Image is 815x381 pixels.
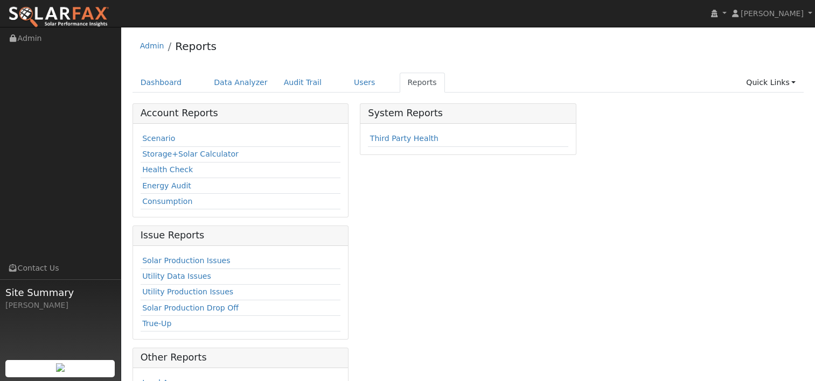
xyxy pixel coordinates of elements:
a: Health Check [142,165,193,174]
a: Dashboard [133,73,190,93]
h5: Account Reports [141,108,340,119]
a: Data Analyzer [206,73,276,93]
a: Admin [140,41,164,50]
h5: System Reports [368,108,568,119]
h5: Other Reports [141,352,340,363]
a: Solar Production Issues [142,256,230,265]
h5: Issue Reports [141,230,340,241]
a: Energy Audit [142,181,191,190]
a: Quick Links [738,73,804,93]
a: True-Up [142,319,171,328]
div: [PERSON_NAME] [5,300,115,311]
a: Storage+Solar Calculator [142,150,239,158]
img: SolarFax [8,6,109,29]
a: Reports [400,73,445,93]
img: retrieve [56,363,65,372]
a: Audit Trail [276,73,330,93]
a: Reports [175,40,217,53]
a: Third Party Health [370,134,438,143]
a: Consumption [142,197,192,206]
a: Utility Production Issues [142,287,233,296]
a: Utility Data Issues [142,272,211,280]
a: Solar Production Drop Off [142,304,239,312]
span: Site Summary [5,285,115,300]
a: Scenario [142,134,175,143]
a: Users [346,73,384,93]
span: [PERSON_NAME] [741,9,804,18]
